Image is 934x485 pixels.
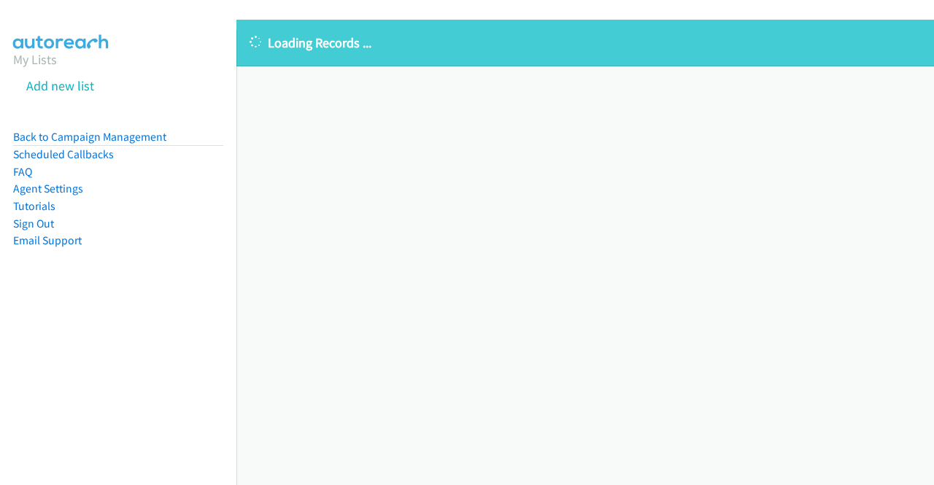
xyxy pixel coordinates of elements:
a: Add new list [26,77,94,94]
a: Tutorials [13,199,55,213]
a: Agent Settings [13,182,83,195]
a: Sign Out [13,217,54,230]
a: Email Support [13,233,82,247]
a: Back to Campaign Management [13,130,166,144]
a: My Lists [13,51,57,68]
a: Scheduled Callbacks [13,147,114,161]
a: FAQ [13,165,32,179]
p: Loading Records ... [250,33,921,53]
